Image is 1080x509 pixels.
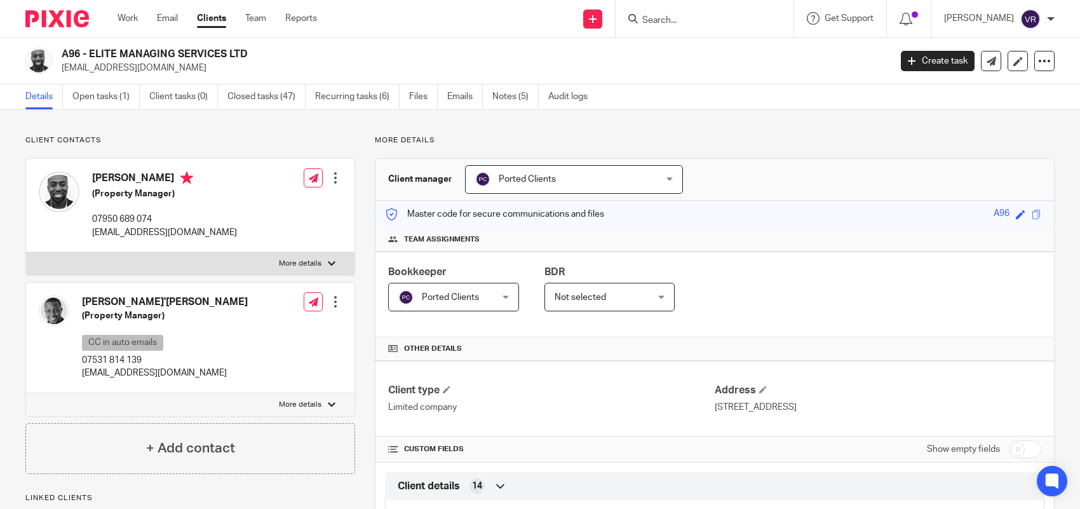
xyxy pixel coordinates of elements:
a: Reports [285,12,317,25]
h5: (Property Manager) [82,309,248,322]
p: [STREET_ADDRESS] [715,401,1041,414]
p: More details [279,259,321,269]
p: [EMAIL_ADDRESS][DOMAIN_NAME] [92,226,237,239]
p: 07531 814 139 [82,354,248,367]
img: Pixie [25,10,89,27]
h5: (Property Manager) [92,187,237,200]
h4: Address [715,384,1041,397]
a: Team [245,12,266,25]
p: Linked clients [25,493,355,503]
a: Open tasks (1) [72,85,140,109]
p: [EMAIL_ADDRESS][DOMAIN_NAME] [82,367,248,379]
img: svg%3E [475,172,490,187]
a: Client tasks (0) [149,85,218,109]
span: Ported Clients [499,175,556,184]
img: Peter%20Adebayo.jpg [39,172,79,212]
span: Not selected [555,293,606,302]
a: Create task [901,51,975,71]
p: [PERSON_NAME] [944,12,1014,25]
h4: [PERSON_NAME]'[PERSON_NAME] [82,295,248,309]
h4: + Add contact [146,438,235,458]
p: Limited company [388,401,715,414]
span: Other details [404,344,462,354]
p: Master code for secure communications and files [385,208,604,221]
a: Clients [197,12,226,25]
p: [EMAIL_ADDRESS][DOMAIN_NAME] [62,62,882,74]
h2: A96 - ELITE MANAGING SERVICES LTD [62,48,718,61]
h4: CUSTOM FIELDS [388,444,715,454]
h3: Client manager [388,173,452,186]
input: Search [641,15,755,27]
a: Closed tasks (47) [227,85,306,109]
p: Client contacts [25,135,355,146]
label: Show empty fields [927,443,1000,456]
a: Emails [447,85,483,109]
div: A96 [994,207,1009,222]
span: Ported Clients [422,293,479,302]
span: Team assignments [404,234,480,245]
a: Audit logs [548,85,597,109]
p: More details [279,400,321,410]
p: 07950 689 074 [92,213,237,226]
a: Email [157,12,178,25]
h4: Client type [388,384,715,397]
a: Work [118,12,138,25]
span: 14 [472,480,482,492]
a: Details [25,85,63,109]
a: Files [409,85,438,109]
img: svg%3E [398,290,414,305]
span: BDR [544,267,565,277]
span: Get Support [825,14,874,23]
h4: [PERSON_NAME] [92,172,237,187]
i: Primary [180,172,193,184]
img: Mohammed%20Saadu%20(Manny).jpg [39,295,69,326]
a: Recurring tasks (6) [315,85,400,109]
img: svg%3E [1020,9,1041,29]
p: CC in auto emails [82,335,163,351]
a: Notes (5) [492,85,539,109]
img: Peter%20Adebayo.jpg [25,48,52,74]
span: Client details [398,480,460,493]
p: More details [375,135,1055,146]
span: Bookkeeper [388,267,447,277]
